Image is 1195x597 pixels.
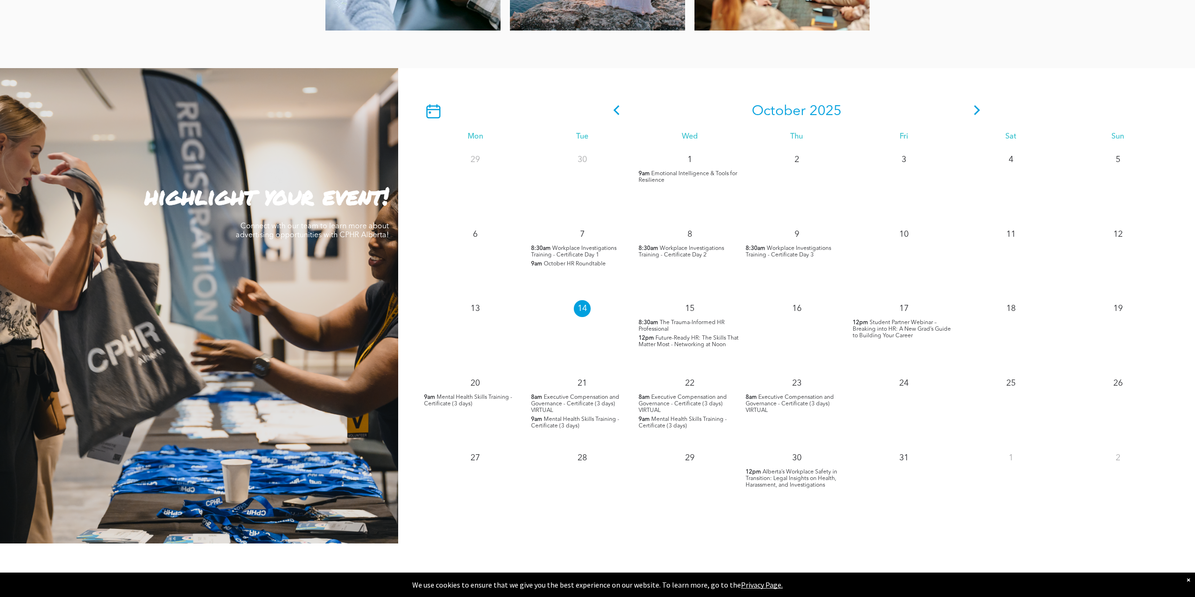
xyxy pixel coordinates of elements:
[1002,226,1019,243] p: 11
[531,261,542,267] span: 9am
[639,416,650,423] span: 9am
[788,375,805,392] p: 23
[639,319,658,326] span: 8:30am
[639,171,737,183] span: Emotional Intelligence & Tools for Resilience
[1110,226,1126,243] p: 12
[853,319,868,326] span: 12pm
[531,246,617,258] span: Workplace Investigations Training - Certificate Day 1
[1064,132,1172,141] div: Sun
[467,375,484,392] p: 20
[1002,450,1019,466] p: 1
[895,151,912,168] p: 3
[681,300,698,317] p: 15
[574,450,591,466] p: 28
[1110,151,1126,168] p: 5
[746,469,761,475] span: 12pm
[531,395,619,413] span: Executive Compensation and Governance - Certificate (3 days) VIRTUAL
[850,132,957,141] div: Fri
[1187,575,1190,584] div: Dismiss notification
[746,246,831,258] span: Workplace Investigations Training - Certificate Day 3
[531,416,542,423] span: 9am
[574,375,591,392] p: 21
[681,151,698,168] p: 1
[544,261,606,267] span: October HR Roundtable
[531,394,542,401] span: 8am
[810,104,841,118] span: 2025
[639,335,739,348] span: Future-Ready HR: The Skills That Matter Most - Networking at Noon
[746,395,834,413] span: Executive Compensation and Governance - Certificate (3 days) VIRTUAL
[639,335,654,341] span: 12pm
[639,171,650,177] span: 9am
[788,151,805,168] p: 2
[639,417,727,429] span: Mental Health Skills Training - Certificate (3 days)
[681,226,698,243] p: 8
[467,226,484,243] p: 6
[681,450,698,466] p: 29
[746,469,837,488] span: Alberta’s Workplace Safety in Transition: Legal Insights on Health, Harassment, and Investigations
[1110,450,1126,466] p: 2
[895,226,912,243] p: 10
[788,450,805,466] p: 30
[636,132,743,141] div: Wed
[467,450,484,466] p: 27
[639,320,725,332] span: The Trauma-Informed HR Professional
[467,151,484,168] p: 29
[467,300,484,317] p: 13
[1002,300,1019,317] p: 18
[424,395,512,407] span: Mental Health Skills Training - Certificate (3 days)
[741,580,783,589] a: Privacy Page.
[574,151,591,168] p: 30
[531,417,619,429] span: Mental Health Skills Training - Certificate (3 days)
[743,132,850,141] div: Thu
[639,395,727,413] span: Executive Compensation and Governance - Certificate (3 days) VIRTUAL
[529,132,636,141] div: Tue
[145,179,389,212] strong: highlight your event!
[424,394,435,401] span: 9am
[1110,300,1126,317] p: 19
[746,245,765,252] span: 8:30am
[422,132,529,141] div: Mon
[788,300,805,317] p: 16
[574,226,591,243] p: 7
[1002,375,1019,392] p: 25
[639,246,724,258] span: Workplace Investigations Training - Certificate Day 2
[746,394,757,401] span: 8am
[788,226,805,243] p: 9
[895,375,912,392] p: 24
[574,300,591,317] p: 14
[895,300,912,317] p: 17
[531,245,551,252] span: 8:30am
[895,450,912,466] p: 31
[639,394,650,401] span: 8am
[639,245,658,252] span: 8:30am
[1110,375,1126,392] p: 26
[1002,151,1019,168] p: 4
[853,320,951,339] span: Student Partner Webinar – Breaking into HR: A New Grad’s Guide to Building Your Career
[752,104,806,118] span: October
[236,223,389,239] span: Connect with our team to learn more about advertising opportunities with CPHR Alberta!
[681,375,698,392] p: 22
[957,132,1064,141] div: Sat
